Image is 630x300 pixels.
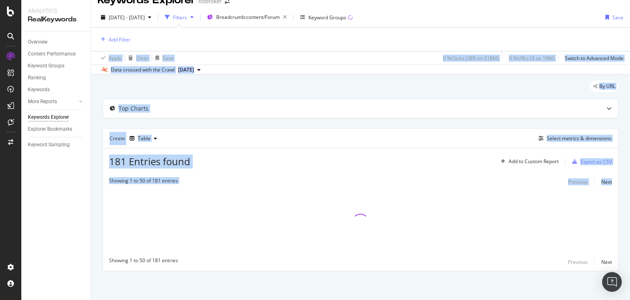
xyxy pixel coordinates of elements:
[28,50,85,58] a: Content Performance
[568,257,588,267] button: Previous
[297,11,356,24] button: Keyword Groups
[509,55,555,62] div: 0 % URLs ( 3 on 19M )
[28,62,85,70] a: Keyword Groups
[498,155,559,168] button: Add to Custom Report
[28,113,69,122] div: Keywords Explorer
[612,14,623,21] div: Save
[28,50,75,58] div: Content Performance
[173,14,187,21] div: Filters
[109,177,178,187] div: Showing 1 to 50 of 181 entries
[28,38,85,46] a: Overview
[109,14,145,21] span: [DATE] - [DATE]
[580,158,612,165] div: Export as CSV
[216,14,280,21] span: Breadcrumb: content/Forum
[110,132,160,145] div: Create
[109,36,130,43] div: Add Filter
[98,11,155,24] button: [DATE] - [DATE]
[28,74,46,82] div: Ranking
[443,55,499,62] div: 0 % Clicks ( 385 on 218M )
[162,11,197,24] button: Filters
[204,11,290,24] button: Breadcrumb:content/Forum
[136,55,148,62] div: Clear
[28,97,77,106] a: More Reports
[601,177,612,187] button: Next
[28,125,85,134] a: Explorer Bookmarks
[601,258,612,265] div: Next
[28,74,85,82] a: Ranking
[509,159,559,164] div: Add to Custom Report
[98,51,121,65] button: Apply
[28,97,57,106] div: More Reports
[109,55,121,62] div: Apply
[125,51,148,65] button: Clear
[568,178,588,185] div: Previous
[109,155,190,168] span: 181 Entries found
[175,65,204,75] button: [DATE]
[601,257,612,267] button: Next
[601,178,612,185] div: Next
[562,51,623,65] button: Switch to Advanced Mode
[28,141,85,149] a: Keyword Sampling
[535,134,612,143] button: Select metrics & dimensions
[569,155,612,168] button: Export as CSV
[568,258,588,265] div: Previous
[602,11,623,24] button: Save
[602,272,622,292] div: Open Intercom Messenger
[599,84,615,89] span: By URL
[28,125,72,134] div: Explorer Bookmarks
[565,55,623,62] div: Switch to Advanced Mode
[152,51,173,65] button: Save
[109,257,178,267] div: Showing 1 to 50 of 181 entries
[119,104,148,113] div: Top Charts
[98,35,130,44] button: Add Filter
[590,81,619,92] div: legacy label
[28,7,84,15] div: Analytics
[547,135,612,142] div: Select metrics & dimensions
[28,85,85,94] a: Keywords
[111,66,175,74] div: Data crossed with the Crawl
[568,177,588,187] button: Previous
[138,136,151,141] div: Table
[162,55,173,62] div: Save
[28,113,85,122] a: Keywords Explorer
[28,38,48,46] div: Overview
[28,85,50,94] div: Keywords
[28,15,84,24] div: RealKeywords
[126,132,160,145] button: Table
[178,66,194,74] span: 2025 Sep. 1st
[28,62,64,70] div: Keyword Groups
[28,141,70,149] div: Keyword Sampling
[308,14,346,21] div: Keyword Groups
